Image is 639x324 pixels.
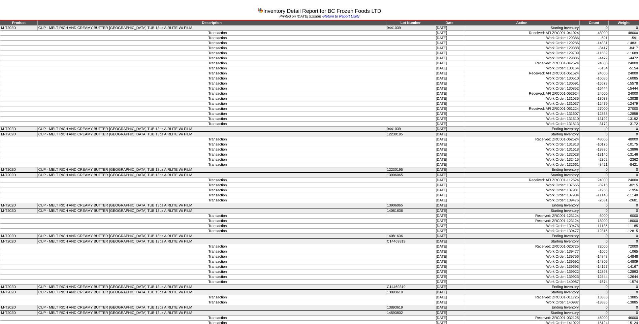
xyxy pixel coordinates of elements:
td: Transaction [0,244,435,249]
td: -16085 [608,76,639,81]
td: -14809 [608,259,639,264]
td: -12815 [580,229,609,234]
td: 0 [608,239,639,244]
td: [DATE] [435,106,464,111]
td: [DATE] [435,188,464,193]
td: Work Order: 130164 [464,66,580,71]
td: [DATE] [435,219,464,224]
td: CUP - MELT RICH AND CREAMY BUTTER [GEOGRAPHIC_DATA] TUB 13oz AIRLITE W/ FILM [37,172,386,178]
td: [DATE] [435,127,464,132]
td: Work Order: 139692 [464,259,580,264]
td: -1574 [608,280,639,285]
td: Work Order: 132661 [464,162,580,167]
td: -12815 [608,229,639,234]
td: Received: ZRC001-011725 [464,295,580,300]
td: -11689 [580,51,609,56]
td: Starting Inventory [464,290,580,295]
td: [DATE] [435,280,464,285]
td: 24000 [608,91,639,96]
td: [DATE] [435,91,464,96]
td: 27000 [608,106,639,111]
td: [DATE] [435,147,464,152]
td: Description [37,20,386,26]
td: M-T202D [0,132,38,137]
td: [DATE] [435,122,464,127]
td: Work Order: 131813 [464,142,580,147]
td: Work Order: 139477 [464,249,580,254]
td: CUP - MELT RICH AND CREAMY BUTTER [GEOGRAPHIC_DATA] TUB 13oz AIRLITE W/ FILM [37,285,386,290]
td: -1574 [580,280,609,285]
td: [DATE] [435,172,464,178]
td: Ending Inventory [464,203,580,208]
td: Received: ZRC001-123124 [464,214,580,219]
td: -11689 [608,51,639,56]
td: 0 [608,132,639,137]
td: Work Order: 131618 [464,147,580,152]
td: Work Order: 140987 [464,280,580,285]
td: Work Order: 129286 [464,41,580,46]
td: Transaction [0,269,435,274]
td: 0 [580,167,609,173]
td: [DATE] [435,274,464,280]
td: Transaction [0,137,435,142]
td: -12893 [608,269,639,274]
td: [DATE] [435,76,464,81]
td: Ending Inventory [464,127,580,132]
td: 0 [608,285,639,290]
td: 24000 [608,61,639,66]
td: [DATE] [435,101,464,106]
td: 0 [580,203,609,208]
td: Work Order: 131035 [464,96,580,101]
td: 48000 [608,31,639,36]
td: -12644 [608,274,639,280]
td: -4472 [608,56,639,61]
td: Received: AFI ZRC001-041024 [464,31,580,36]
td: Transaction [0,157,435,162]
td: 0 [580,285,609,290]
td: -2681 [608,198,639,203]
td: Work Order: 129886 [464,56,580,61]
td: Starting Inventory [464,132,580,137]
td: [DATE] [435,81,464,86]
td: Transaction [0,249,435,254]
td: [DATE] [435,214,464,219]
td: Transaction [0,193,435,198]
td: 14081636 [386,234,435,239]
td: [DATE] [435,46,464,51]
td: Transaction [0,183,435,188]
td: Transaction [0,36,435,41]
td: -15444 [608,86,639,91]
td: -4472 [580,56,609,61]
td: [DATE] [435,117,464,122]
td: -14848 [580,254,609,259]
td: Work Order: 130591 [464,81,580,86]
td: -14831 [608,41,639,46]
td: -1065 [608,249,639,254]
td: [DATE] [435,96,464,101]
td: Received: AFI ZRC001-112624 [464,178,580,183]
td: [DATE] [435,239,464,244]
td: [DATE] [435,285,464,290]
td: -1065 [580,249,609,254]
td: -15578 [580,81,609,86]
td: Transaction [0,76,435,81]
td: Action [464,20,580,26]
td: Work Order: 139477 [464,229,580,234]
td: 0 [580,290,609,295]
td: 24000 [608,178,639,183]
td: -16085 [580,76,609,81]
td: -12479 [580,101,609,106]
td: CUP - MELT RICH AND CREAMY BUTTER [GEOGRAPHIC_DATA] TUB 13oz AIRLITE W/ FILM [37,239,386,244]
td: Work Order: 131607 [464,111,580,117]
td: Starting Inventory [464,208,580,214]
td: Transaction [0,96,435,101]
td: -14831 [580,41,609,46]
td: -14809 [580,259,609,264]
td: Transaction [0,86,435,91]
td: 6000 [608,214,639,219]
td: -5154 [608,66,639,71]
td: Starting Inventory [464,26,580,31]
td: [DATE] [435,162,464,167]
td: [DATE] [435,178,464,183]
td: Transaction [0,188,435,193]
